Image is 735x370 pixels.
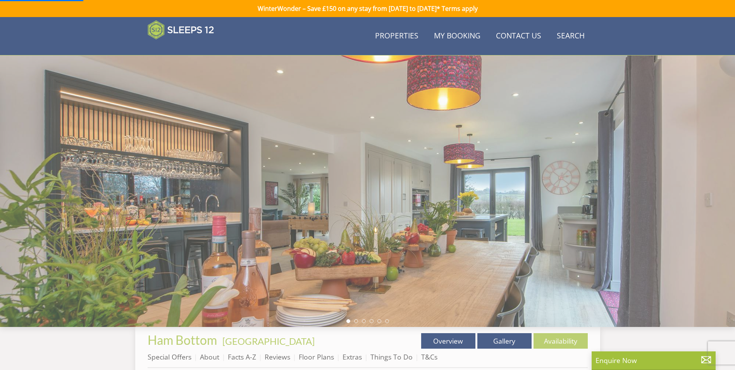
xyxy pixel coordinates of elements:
[148,20,214,40] img: Sleeps 12
[299,352,334,361] a: Floor Plans
[219,335,315,347] span: -
[477,333,532,349] a: Gallery
[493,28,544,45] a: Contact Us
[148,332,219,348] a: Ham Bottom
[534,333,588,349] a: Availability
[421,352,437,361] a: T&Cs
[431,28,484,45] a: My Booking
[596,355,712,365] p: Enquire Now
[372,28,422,45] a: Properties
[421,333,475,349] a: Overview
[148,352,191,361] a: Special Offers
[148,332,217,348] span: Ham Bottom
[370,352,413,361] a: Things To Do
[144,44,225,51] iframe: Customer reviews powered by Trustpilot
[554,28,588,45] a: Search
[343,352,362,361] a: Extras
[222,335,315,347] a: [GEOGRAPHIC_DATA]
[265,352,290,361] a: Reviews
[228,352,256,361] a: Facts A-Z
[200,352,219,361] a: About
